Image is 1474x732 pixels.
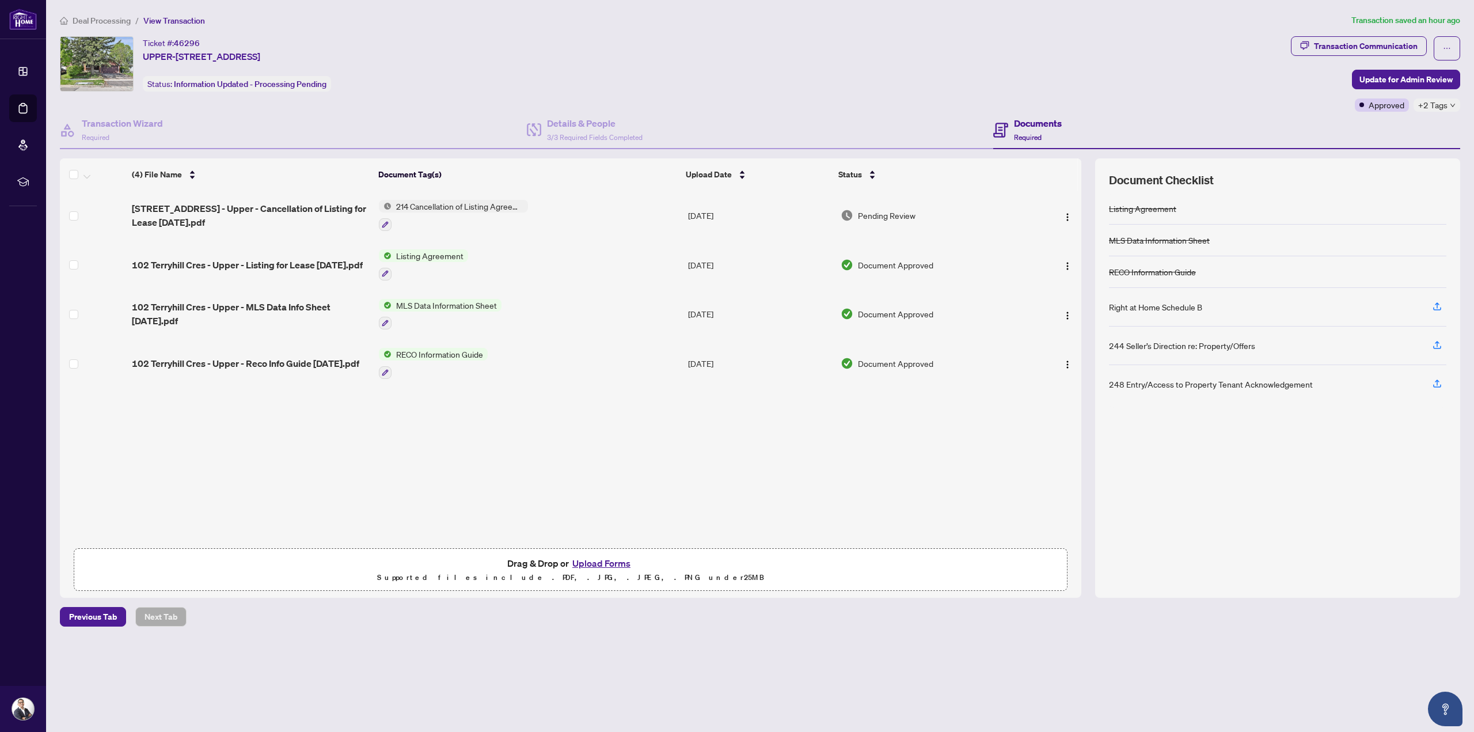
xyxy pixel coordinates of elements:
[143,76,331,92] div: Status:
[135,607,187,627] button: Next Tab
[392,299,502,312] span: MLS Data Information Sheet
[1450,103,1456,108] span: down
[858,357,933,370] span: Document Approved
[1063,213,1072,222] img: Logo
[9,9,37,30] img: logo
[838,168,862,181] span: Status
[392,249,468,262] span: Listing Agreement
[379,299,392,312] img: Status Icon
[683,191,836,240] td: [DATE]
[1063,311,1072,320] img: Logo
[1369,98,1404,111] span: Approved
[1109,172,1214,188] span: Document Checklist
[132,300,370,328] span: 102 Terryhill Cres - Upper - MLS Data Info Sheet [DATE].pdf
[858,209,915,222] span: Pending Review
[1352,70,1460,89] button: Update for Admin Review
[379,200,528,231] button: Status Icon214 Cancellation of Listing Agreement - Authority to Offer for Lease
[143,36,200,50] div: Ticket #:
[858,259,933,271] span: Document Approved
[379,348,392,361] img: Status Icon
[379,249,392,262] img: Status Icon
[1109,378,1313,390] div: 248 Entry/Access to Property Tenant Acknowledgement
[1058,354,1077,373] button: Logo
[74,549,1067,591] span: Drag & Drop orUpload FormsSupported files include .PDF, .JPG, .JPEG, .PNG under25MB
[841,209,853,222] img: Document Status
[841,357,853,370] img: Document Status
[60,37,133,91] img: IMG-E12310463_1.jpg
[1109,266,1196,278] div: RECO Information Guide
[69,608,117,626] span: Previous Tab
[841,259,853,271] img: Document Status
[1063,261,1072,271] img: Logo
[547,133,643,142] span: 3/3 Required Fields Completed
[1109,339,1255,352] div: 244 Seller’s Direction re: Property/Offers
[683,339,836,388] td: [DATE]
[60,17,68,25] span: home
[1291,36,1427,56] button: Transaction Communication
[1109,202,1176,215] div: Listing Agreement
[1418,98,1448,112] span: +2 Tags
[1058,256,1077,274] button: Logo
[1443,44,1451,52] span: ellipsis
[1351,14,1460,27] article: Transaction saved an hour ago
[12,698,34,720] img: Profile Icon
[132,168,182,181] span: (4) File Name
[681,158,834,191] th: Upload Date
[379,299,502,330] button: Status IconMLS Data Information Sheet
[1109,301,1202,313] div: Right at Home Schedule B
[834,158,1024,191] th: Status
[82,133,109,142] span: Required
[174,79,326,89] span: Information Updated - Processing Pending
[841,308,853,320] img: Document Status
[132,258,363,272] span: 102 Terryhill Cres - Upper - Listing for Lease [DATE].pdf
[547,116,643,130] h4: Details & People
[392,348,488,361] span: RECO Information Guide
[379,200,392,213] img: Status Icon
[392,200,528,213] span: 214 Cancellation of Listing Agreement - Authority to Offer for Lease
[135,14,139,27] li: /
[132,202,370,229] span: [STREET_ADDRESS] - Upper - Cancellation of Listing for Lease [DATE].pdf
[683,240,836,290] td: [DATE]
[1314,37,1418,55] div: Transaction Communication
[143,16,205,26] span: View Transaction
[1109,234,1210,246] div: MLS Data Information Sheet
[82,116,163,130] h4: Transaction Wizard
[686,168,732,181] span: Upload Date
[1058,206,1077,225] button: Logo
[569,556,634,571] button: Upload Forms
[1359,70,1453,89] span: Update for Admin Review
[81,571,1060,585] p: Supported files include .PDF, .JPG, .JPEG, .PNG under 25 MB
[1428,692,1462,726] button: Open asap
[174,38,200,48] span: 46296
[374,158,682,191] th: Document Tag(s)
[858,308,933,320] span: Document Approved
[60,607,126,627] button: Previous Tab
[143,50,260,63] span: UPPER-[STREET_ADDRESS]
[132,356,359,370] span: 102 Terryhill Cres - Upper - Reco Info Guide [DATE].pdf
[379,249,468,280] button: Status IconListing Agreement
[683,290,836,339] td: [DATE]
[127,158,374,191] th: (4) File Name
[1058,305,1077,323] button: Logo
[1014,116,1062,130] h4: Documents
[507,556,634,571] span: Drag & Drop or
[1063,360,1072,369] img: Logo
[1014,133,1042,142] span: Required
[73,16,131,26] span: Deal Processing
[379,348,488,379] button: Status IconRECO Information Guide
